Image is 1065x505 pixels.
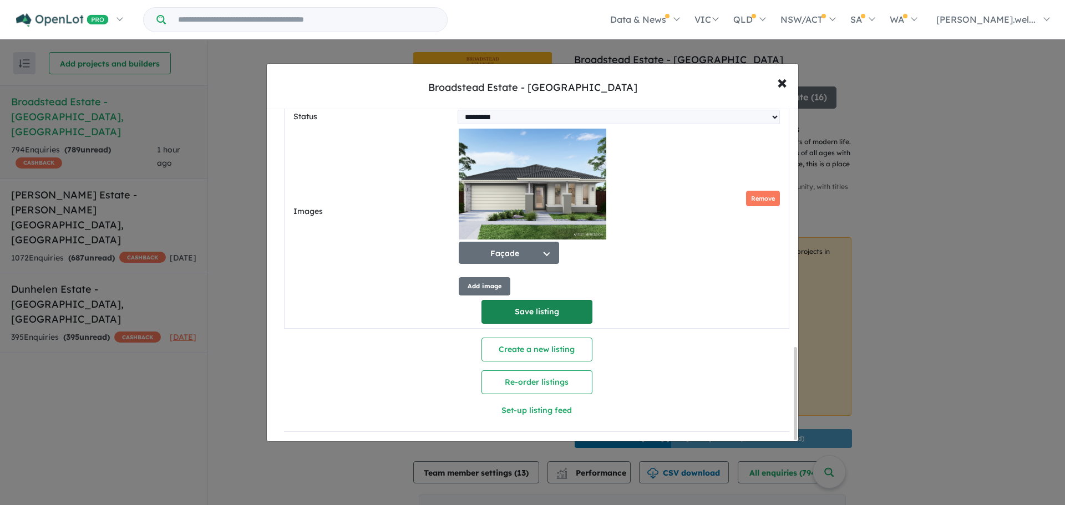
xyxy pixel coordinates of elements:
span: × [777,70,787,94]
button: Save listing [481,300,592,324]
button: Façade [459,242,559,264]
span: [PERSON_NAME].wel... [936,14,1036,25]
input: Try estate name, suburb, builder or developer [168,8,445,32]
button: Set-up listing feed [410,399,663,422]
div: Broadstead Estate - [GEOGRAPHIC_DATA] [428,80,637,95]
label: Status [293,110,453,124]
button: Remove [746,191,780,207]
button: Add image [459,277,510,295]
label: Images [293,205,454,218]
img: Openlot PRO Logo White [16,13,109,27]
button: Create a new listing [481,338,592,361]
button: Re-order listings [481,370,592,394]
img: AMwIP1SAL0ITAAAAAElFTkSuQmCC [459,129,607,239]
